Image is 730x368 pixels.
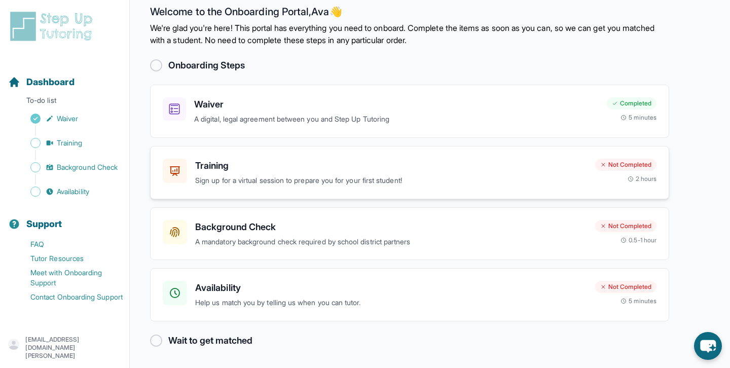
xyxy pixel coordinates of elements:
p: Help us match you by telling us when you can tutor. [195,297,587,309]
span: Availability [57,187,89,197]
a: FAQ [8,237,129,251]
p: [EMAIL_ADDRESS][DOMAIN_NAME][PERSON_NAME] [25,336,121,360]
p: A mandatory background check required by school district partners [195,236,587,248]
a: Training [8,136,129,150]
a: Dashboard [8,75,75,89]
div: 5 minutes [620,114,656,122]
span: Training [57,138,83,148]
div: 0.5-1 hour [620,236,656,244]
span: Support [26,217,62,231]
div: Not Completed [595,281,656,293]
button: Dashboard [4,59,125,93]
p: Sign up for a virtual session to prepare you for your first student! [195,175,587,187]
div: Not Completed [595,159,656,171]
img: logo [8,10,98,43]
div: Completed [607,97,656,109]
div: 5 minutes [620,297,656,305]
a: AvailabilityHelp us match you by telling us when you can tutor.Not Completed5 minutes [150,268,669,321]
button: [EMAIL_ADDRESS][DOMAIN_NAME][PERSON_NAME] [8,336,121,360]
div: Not Completed [595,220,656,232]
a: Availability [8,185,129,199]
h3: Background Check [195,220,587,234]
p: A digital, legal agreement between you and Step Up Tutoring [194,114,599,125]
a: Waiver [8,112,129,126]
h3: Training [195,159,587,173]
span: Dashboard [26,75,75,89]
span: Background Check [57,162,118,172]
a: Tutor Resources [8,251,129,266]
a: TrainingSign up for a virtual session to prepare you for your first student!Not Completed2 hours [150,146,669,199]
a: Meet with Onboarding Support [8,266,129,290]
a: WaiverA digital, legal agreement between you and Step Up TutoringCompleted5 minutes [150,85,669,138]
p: To-do list [4,95,125,109]
h3: Availability [195,281,587,295]
p: We're glad you're here! This portal has everything you need to onboard. Complete the items as soo... [150,22,669,46]
h3: Waiver [194,97,599,112]
button: Support [4,201,125,235]
a: Contact Onboarding Support [8,290,129,304]
h2: Welcome to the Onboarding Portal, Ava 👋 [150,6,669,22]
button: chat-button [694,332,722,360]
span: Waiver [57,114,78,124]
div: 2 hours [628,175,657,183]
h2: Wait to get matched [168,334,252,348]
h2: Onboarding Steps [168,58,245,72]
a: Background CheckA mandatory background check required by school district partnersNot Completed0.5... [150,207,669,261]
a: Background Check [8,160,129,174]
